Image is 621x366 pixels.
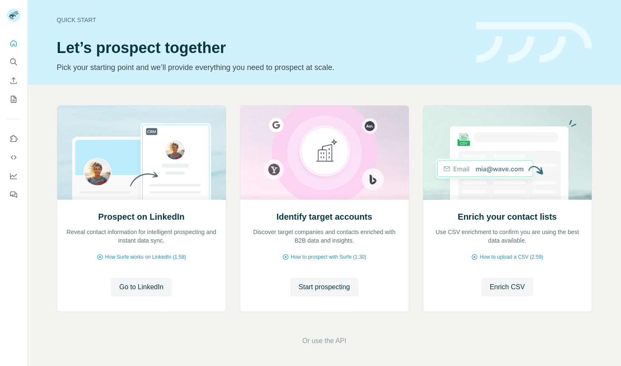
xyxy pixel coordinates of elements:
button: Feedback [7,187,20,202]
span: How to upload a CSV (2:59) [480,253,543,261]
span: How to prospect with Surfe (1:30) [291,253,366,261]
button: Use Surfe on LinkedIn [7,131,20,146]
div: Quick start [57,16,466,24]
button: Dashboard [7,168,20,184]
p: Use CSV enrichment to confirm you are using the best data available. [432,228,583,245]
span: Start prospecting [299,282,350,292]
button: Start prospecting [290,278,359,296]
img: banner [476,22,592,63]
img: Prospect on LinkedIn [57,106,226,200]
span: How Surfe works on LinkedIn (1:58) [105,253,186,261]
img: Identify target accounts [240,106,409,200]
button: Or use the API [302,336,346,346]
button: Search [7,54,20,70]
button: Quick start [7,36,20,51]
h1: Let’s prospect together [57,39,466,56]
button: Enrich CSV [7,73,20,88]
button: My lists [7,92,20,107]
button: Go to LinkedIn [111,278,172,296]
button: Use Surfe API [7,150,20,165]
h2: Prospect on LinkedIn [98,211,184,223]
p: Pick your starting point and we’ll provide everything you need to prospect at scale. [57,61,466,73]
p: Reveal contact information for intelligent prospecting and instant data sync. [66,228,217,245]
span: Go to LinkedIn [119,282,163,292]
h2: Enrich your contact lists [458,211,556,223]
span: Enrich CSV [490,282,525,292]
h2: Identify target accounts [276,211,372,223]
p: Discover target companies and contacts enriched with B2B data and insights. [249,228,400,245]
img: Enrich your contact lists [423,106,592,200]
button: Enrich CSV [481,278,534,296]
